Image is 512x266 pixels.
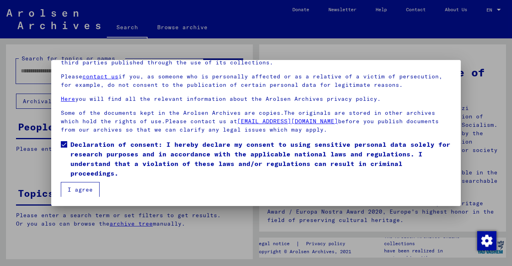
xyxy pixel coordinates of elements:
span: Declaration of consent: I hereby declare my consent to using sensitive personal data solely for r... [70,140,451,178]
p: Please if you, as someone who is personally affected or as a relative of a victim of persecution,... [61,72,451,89]
p: you will find all the relevant information about the Arolsen Archives privacy policy. [61,95,451,103]
a: [EMAIL_ADDRESS][DOMAIN_NAME] [237,118,338,125]
img: Change consent [477,231,496,250]
a: Here [61,95,75,102]
button: I agree [61,182,100,197]
a: contact us [82,73,118,80]
p: Some of the documents kept in the Arolsen Archives are copies.The originals are stored in other a... [61,109,451,134]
